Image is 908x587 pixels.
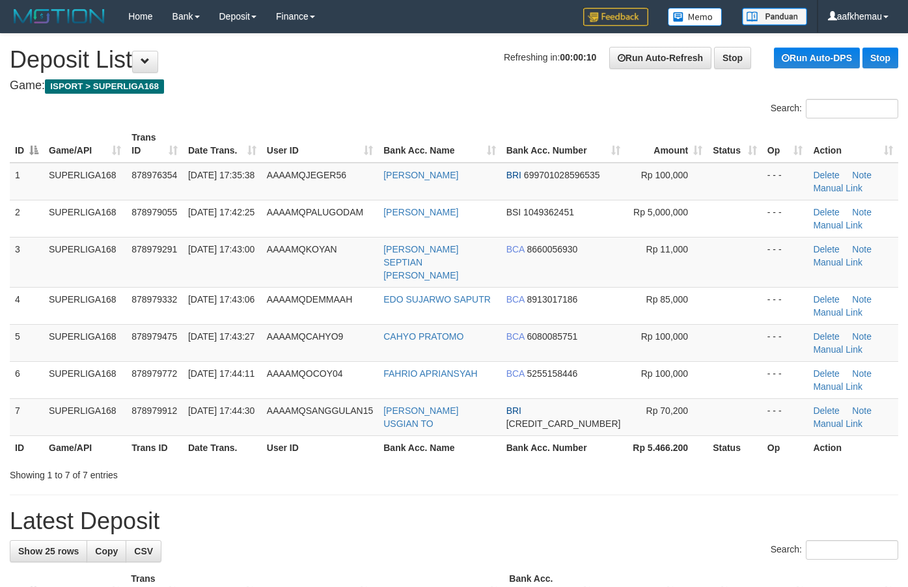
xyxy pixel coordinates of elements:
[626,126,708,163] th: Amount: activate to sort column ascending
[609,47,711,69] a: Run Auto-Refresh
[813,381,862,392] a: Manual Link
[506,368,525,379] span: BCA
[10,7,109,26] img: MOTION_logo.png
[762,361,808,398] td: - - -
[641,170,688,180] span: Rp 100,000
[813,257,862,267] a: Manual Link
[506,418,621,429] span: Copy 568401030185536 to clipboard
[852,331,872,342] a: Note
[862,48,898,68] a: Stop
[813,220,862,230] a: Manual Link
[813,294,839,305] a: Delete
[527,331,578,342] span: Copy 6080085751 to clipboard
[813,368,839,379] a: Delete
[131,368,177,379] span: 878979772
[504,52,596,62] span: Refreshing in:
[813,207,839,217] a: Delete
[188,207,255,217] span: [DATE] 17:42:25
[45,79,164,94] span: ISPORT > SUPERLIGA168
[267,294,352,305] span: AAAAMQDEMMAAH
[762,126,808,163] th: Op: activate to sort column ascending
[10,200,44,237] td: 2
[383,368,477,379] a: FAHRIO APRIANSYAH
[10,237,44,287] td: 3
[506,244,525,254] span: BCA
[267,331,343,342] span: AAAAMQCAHYO9
[126,435,183,459] th: Trans ID
[762,163,808,200] td: - - -
[383,294,491,305] a: EDO SUJARWO SAPUTR
[131,207,177,217] span: 878979055
[813,244,839,254] a: Delete
[383,244,458,280] a: [PERSON_NAME] SEPTIAN [PERSON_NAME]
[813,331,839,342] a: Delete
[641,331,688,342] span: Rp 100,000
[506,294,525,305] span: BCA
[524,170,600,180] span: Copy 699701028596535 to clipboard
[668,8,722,26] img: Button%20Memo.svg
[852,368,872,379] a: Note
[771,99,898,118] label: Search:
[813,405,839,416] a: Delete
[806,99,898,118] input: Search:
[131,170,177,180] span: 878976354
[762,398,808,435] td: - - -
[813,170,839,180] a: Delete
[131,244,177,254] span: 878979291
[771,540,898,560] label: Search:
[10,79,898,92] h4: Game:
[506,170,521,180] span: BRI
[10,287,44,324] td: 4
[383,331,463,342] a: CAHYO PRATOMO
[183,435,262,459] th: Date Trans.
[188,170,255,180] span: [DATE] 17:35:38
[501,126,626,163] th: Bank Acc. Number: activate to sort column ascending
[10,435,44,459] th: ID
[44,126,126,163] th: Game/API: activate to sort column ascending
[633,207,688,217] span: Rp 5,000,000
[646,405,689,416] span: Rp 70,200
[527,368,578,379] span: Copy 5255158446 to clipboard
[641,368,688,379] span: Rp 100,000
[852,294,872,305] a: Note
[378,435,501,459] th: Bank Acc. Name
[131,405,177,416] span: 878979912
[583,8,648,26] img: Feedback.jpg
[188,294,255,305] span: [DATE] 17:43:06
[646,294,689,305] span: Rp 85,000
[44,200,126,237] td: SUPERLIGA168
[527,294,578,305] span: Copy 8913017186 to clipboard
[774,48,860,68] a: Run Auto-DPS
[714,47,751,69] a: Stop
[87,540,126,562] a: Copy
[188,244,255,254] span: [DATE] 17:43:00
[852,207,872,217] a: Note
[506,207,521,217] span: BSI
[506,331,525,342] span: BCA
[506,405,521,416] span: BRI
[708,435,762,459] th: Status
[383,405,458,429] a: [PERSON_NAME] USGIAN TO
[10,163,44,200] td: 1
[808,435,898,459] th: Action
[10,508,898,534] h1: Latest Deposit
[813,418,862,429] a: Manual Link
[813,183,862,193] a: Manual Link
[813,307,862,318] a: Manual Link
[646,244,689,254] span: Rp 11,000
[10,540,87,562] a: Show 25 rows
[852,244,872,254] a: Note
[44,287,126,324] td: SUPERLIGA168
[134,546,153,556] span: CSV
[44,324,126,361] td: SUPERLIGA168
[806,540,898,560] input: Search:
[18,546,79,556] span: Show 25 rows
[762,324,808,361] td: - - -
[44,398,126,435] td: SUPERLIGA168
[762,287,808,324] td: - - -
[762,237,808,287] td: - - -
[523,207,574,217] span: Copy 1049362451 to clipboard
[267,368,343,379] span: AAAAMQOCOY04
[44,435,126,459] th: Game/API
[10,126,44,163] th: ID: activate to sort column descending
